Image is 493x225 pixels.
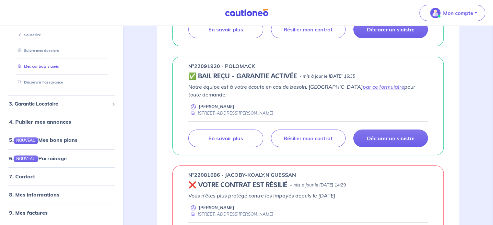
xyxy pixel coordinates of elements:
[10,30,113,40] div: Souscrire
[299,73,355,80] p: - mis à jour le [DATE] 16:35
[3,188,121,201] div: 8. Mes informations
[9,155,67,162] a: 6.NOUVEAUParrainage
[3,206,121,219] div: 9. Mes factures
[9,173,35,180] a: 7. Contact
[222,9,271,17] img: Cautioneo
[10,77,113,88] div: Découvrir l'assurance
[284,135,333,141] p: Résilier mon contrat
[188,83,428,98] p: Notre équipe est à votre écoute en cas de besoin. [GEOGRAPHIC_DATA] pour toute demande.
[10,46,113,56] div: Suivre mes dossiers
[15,80,63,85] a: Découvrir l'assurance
[199,205,234,211] p: [PERSON_NAME]
[188,73,297,80] h5: ✅ BAIL REÇU - GARANTIE ACTIVÉE
[208,26,243,33] p: En savoir plus
[430,8,440,18] img: illu_account_valid_menu.svg
[419,5,485,21] button: illu_account_valid_menu.svgMon compte
[188,192,428,199] p: Vous n’êtes plus protégé contre les impayés depuis le [DATE]
[199,104,234,110] p: [PERSON_NAME]
[3,152,121,165] div: 6.NOUVEAUParrainage
[9,100,109,108] span: 3. Garantie Locataire
[443,9,473,17] p: Mon compte
[15,33,41,37] a: Souscrire
[284,26,333,33] p: Résilier mon contrat
[3,98,121,110] div: 3. Garantie Locataire
[9,137,77,143] a: 5.NOUVEAUMes bons plans
[10,62,113,72] div: Mes contrats signés
[188,181,288,189] h5: ❌ VOTRE CONTRAT EST RÉSILIÉ
[363,84,404,90] a: par ce formulaire
[3,170,121,183] div: 7. Contact
[271,129,346,147] a: Résilier mon contrat
[367,135,414,141] p: Déclarer un sinistre
[271,21,346,38] a: Résilier mon contrat
[188,211,273,217] div: [STREET_ADDRESS][PERSON_NAME]
[15,64,59,69] a: Mes contrats signés
[188,171,296,179] p: n°22081686 - JACOBY-KOALY,N'GUESSAN
[15,49,59,53] a: Suivre mes dossiers
[188,129,263,147] a: En savoir plus
[353,21,428,38] a: Déclarer un sinistre
[9,191,59,198] a: 8. Mes informations
[208,135,243,141] p: En savoir plus
[9,119,71,125] a: 4. Publier mes annonces
[188,62,255,70] p: n°22091920 - POLOMACK
[367,26,414,33] p: Déclarer un sinistre
[353,129,428,147] a: Déclarer un sinistre
[3,134,121,147] div: 5.NOUVEAUMes bons plans
[188,110,273,116] div: [STREET_ADDRESS][PERSON_NAME]
[188,181,428,189] div: state: REVOKED, Context: ,MAYBE-CERTIFICATE,,LESSOR-DOCUMENTS,IS-ODEALIM
[290,182,346,188] p: - mis à jour le [DATE] 14:29
[9,209,48,216] a: 9. Mes factures
[3,116,121,129] div: 4. Publier mes annonces
[188,21,263,38] a: En savoir plus
[188,73,428,80] div: state: CONTRACT-VALIDATED, Context: ,MAYBE-CERTIFICATE,,LESSOR-DOCUMENTS,IS-ODEALIM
